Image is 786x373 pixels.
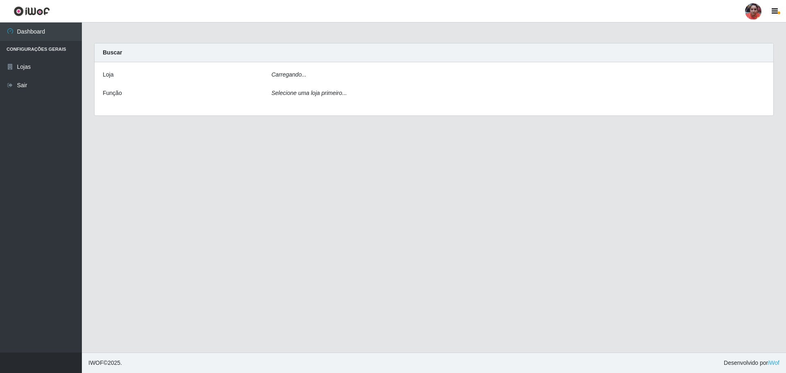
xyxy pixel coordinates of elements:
[14,6,50,16] img: CoreUI Logo
[103,70,113,79] label: Loja
[103,89,122,97] label: Função
[271,90,347,96] i: Selecione uma loja primeiro...
[88,359,122,367] span: © 2025 .
[271,71,307,78] i: Carregando...
[88,359,104,366] span: IWOF
[103,49,122,56] strong: Buscar
[768,359,779,366] a: iWof
[724,359,779,367] span: Desenvolvido por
